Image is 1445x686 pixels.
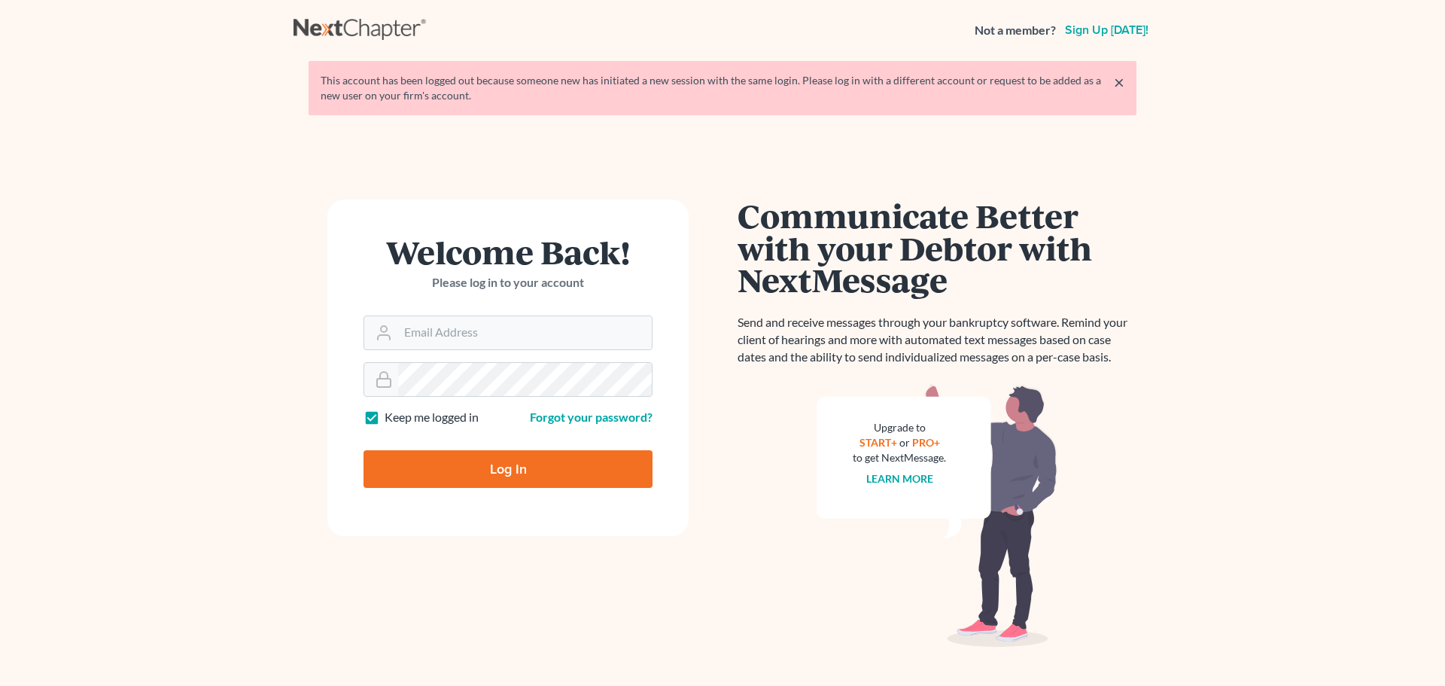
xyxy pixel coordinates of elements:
[398,316,652,349] input: Email Address
[912,436,940,449] a: PRO+
[321,73,1124,103] div: This account has been logged out because someone new has initiated a new session with the same lo...
[859,436,897,449] a: START+
[364,450,653,488] input: Log In
[530,410,653,424] a: Forgot your password?
[866,472,933,485] a: Learn more
[1114,73,1124,91] a: ×
[738,314,1136,366] p: Send and receive messages through your bankruptcy software. Remind your client of hearings and mo...
[853,450,946,465] div: to get NextMessage.
[899,436,910,449] span: or
[364,236,653,268] h1: Welcome Back!
[738,200,1136,296] h1: Communicate Better with your Debtor with NextMessage
[1062,24,1151,36] a: Sign up [DATE]!
[975,22,1056,39] strong: Not a member?
[817,384,1057,648] img: nextmessage_bg-59042aed3d76b12b5cd301f8e5b87938c9018125f34e5fa2b7a6b67550977c72.svg
[364,274,653,291] p: Please log in to your account
[385,409,479,426] label: Keep me logged in
[853,420,946,435] div: Upgrade to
